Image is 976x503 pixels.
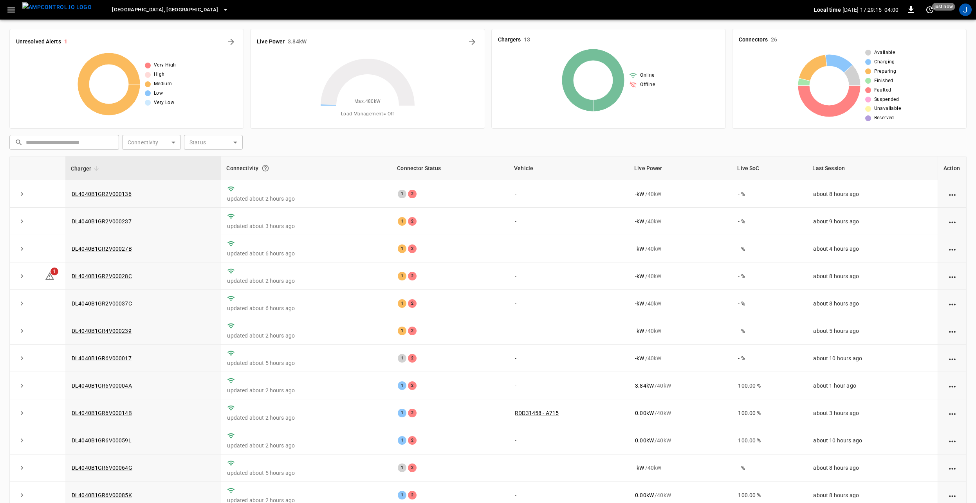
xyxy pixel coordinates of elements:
[16,325,28,337] button: expand row
[524,36,530,44] h6: 13
[408,409,417,417] div: 2
[807,345,938,372] td: about 10 hours ago
[874,114,894,122] span: Reserved
[635,327,644,335] p: - kW
[408,327,417,335] div: 2
[635,327,725,335] div: / 40 kW
[509,290,629,317] td: -
[635,272,725,280] div: / 40 kW
[635,217,644,225] p: - kW
[408,463,417,472] div: 2
[227,222,385,230] p: updated about 3 hours ago
[227,332,385,340] p: updated about 2 hours ago
[509,262,629,290] td: -
[408,354,417,363] div: 2
[408,491,417,499] div: 2
[398,354,406,363] div: 1
[635,272,644,280] p: - kW
[391,156,509,180] th: Connector Status
[408,217,417,226] div: 2
[72,492,132,498] a: DL4040B1GR6V00085K
[739,36,768,44] h6: Connectors
[354,98,381,106] span: Max. 480 kW
[398,272,406,280] div: 1
[732,345,807,372] td: - %
[732,427,807,454] td: 100.00 %
[807,156,938,180] th: Last Session
[408,381,417,390] div: 2
[947,354,957,362] div: action cell options
[874,58,895,66] span: Charging
[509,454,629,482] td: -
[227,359,385,367] p: updated about 5 hours ago
[509,208,629,235] td: -
[874,68,897,75] span: Preparing
[16,435,28,446] button: expand row
[732,372,807,399] td: 100.00 %
[16,380,28,392] button: expand row
[807,180,938,208] td: about 8 hours ago
[635,491,725,499] div: / 40 kW
[72,273,132,279] a: DL4040B1GR2V00028C
[947,382,957,390] div: action cell options
[509,317,629,345] td: -
[72,383,132,389] a: DL4040B1GR6V00004A
[732,262,807,290] td: - %
[16,462,28,474] button: expand row
[16,407,28,419] button: expand row
[498,36,521,44] h6: Chargers
[732,290,807,317] td: - %
[732,208,807,235] td: - %
[398,409,406,417] div: 1
[635,409,725,417] div: / 40 kW
[398,299,406,308] div: 1
[72,300,132,307] a: DL4040B1GR2V00037C
[288,38,307,46] h6: 3.84 kW
[72,410,132,416] a: DL4040B1GR6V00014B
[398,436,406,445] div: 1
[227,469,385,477] p: updated about 5 hours ago
[227,304,385,312] p: updated about 6 hours ago
[635,217,725,225] div: / 40 kW
[807,317,938,345] td: about 5 hours ago
[807,208,938,235] td: about 9 hours ago
[398,244,406,253] div: 1
[408,272,417,280] div: 2
[398,463,406,472] div: 1
[932,3,955,11] span: just now
[947,272,957,280] div: action cell options
[398,491,406,499] div: 1
[635,382,654,390] p: 3.84 kW
[398,190,406,198] div: 1
[227,386,385,394] p: updated about 2 hours ago
[515,410,559,416] a: RDD31458 - A715
[947,245,957,253] div: action cell options
[72,246,132,252] a: DL4040B1GR2V00027B
[842,6,898,14] p: [DATE] 17:29:15 -04:00
[635,382,725,390] div: / 40 kW
[227,195,385,203] p: updated about 2 hours ago
[16,38,61,46] h6: Unresolved Alerts
[635,437,725,444] div: / 40 kW
[16,352,28,364] button: expand row
[947,491,957,499] div: action cell options
[732,317,807,345] td: - %
[72,191,132,197] a: DL4040B1GR2V000136
[22,2,92,12] img: ampcontrol.io logo
[629,156,732,180] th: Live Power
[408,244,417,253] div: 2
[635,245,644,253] p: - kW
[225,36,237,48] button: All Alerts
[16,489,28,501] button: expand row
[509,235,629,262] td: -
[408,436,417,445] div: 2
[807,372,938,399] td: about 1 hour ago
[154,99,174,107] span: Very Low
[408,299,417,308] div: 2
[959,4,972,16] div: profile-icon
[947,437,957,444] div: action cell options
[72,328,132,334] a: DL4040B1GR4V000239
[635,354,725,362] div: / 40 kW
[72,218,132,225] a: DL4040B1GR2V000237
[154,80,172,88] span: Medium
